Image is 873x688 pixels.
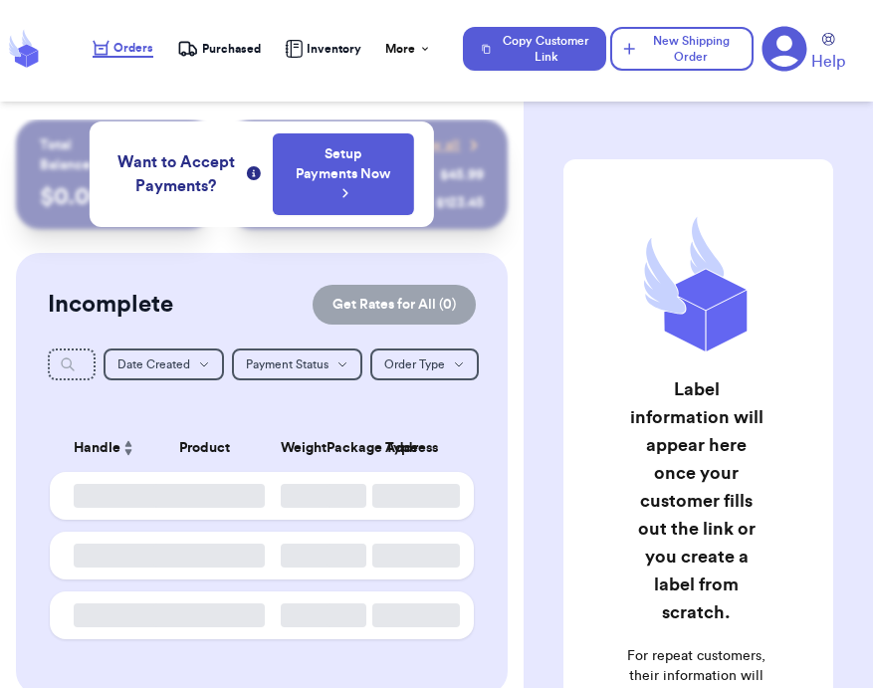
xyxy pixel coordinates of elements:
span: Payment Status [246,358,328,370]
a: Help [811,33,845,74]
button: New Shipping Order [610,27,754,71]
a: Setup Payments Now [294,144,394,204]
span: Help [811,50,845,74]
button: Get Rates for All (0) [313,285,476,325]
div: $ 123.45 [436,193,484,213]
th: Address [360,424,475,472]
span: View all [409,135,460,155]
p: $ 0.00 [40,181,189,213]
button: Payment Status [232,348,362,380]
button: Copy Customer Link [463,27,606,71]
th: Product [141,424,269,472]
div: $ 45.99 [440,165,484,185]
h2: Incomplete [48,289,173,321]
span: Inventory [307,41,361,57]
span: Date Created [117,358,190,370]
span: Want to Accept Payments? [109,150,243,198]
button: Setup Payments Now [273,133,415,215]
th: Package Type [315,424,360,472]
span: Order Type [384,358,445,370]
button: Date Created [104,348,224,380]
span: Orders [113,40,153,56]
button: Sort ascending [120,436,136,460]
div: More [385,41,431,57]
p: Total Balance [40,135,122,175]
span: Handle [74,438,120,459]
a: View all [409,135,484,155]
h2: Label information will appear here once your customer fills out the link or you create a label fr... [626,375,766,626]
a: Inventory [285,40,361,58]
button: Order Type [370,348,479,380]
input: Search [48,348,96,380]
th: Weight [269,424,315,472]
a: Orders [93,40,153,58]
a: Purchased [177,39,261,59]
span: Purchased [202,41,261,57]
